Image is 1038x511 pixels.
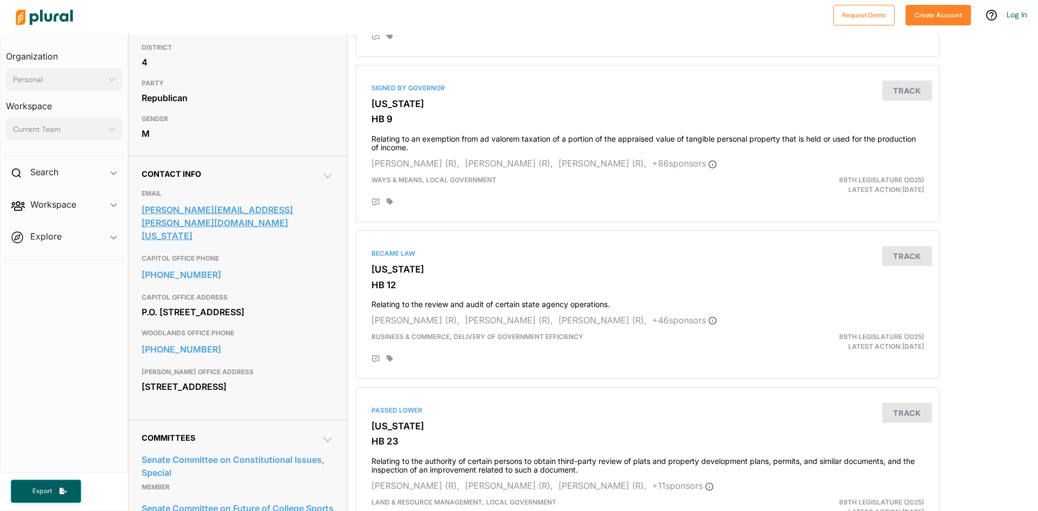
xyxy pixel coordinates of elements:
h3: PARTY [142,77,334,90]
span: [PERSON_NAME] (R), [465,315,553,326]
h3: HB 9 [371,114,924,124]
div: Add Position Statement [371,32,380,41]
div: Add Position Statement [371,355,380,363]
span: [PERSON_NAME] (R), [558,480,647,491]
span: [PERSON_NAME] (R), [558,158,647,169]
button: Track [882,81,932,101]
h3: [US_STATE] [371,421,924,432]
a: [PERSON_NAME][EMAIL_ADDRESS][PERSON_NAME][DOMAIN_NAME][US_STATE] [142,202,334,244]
span: + 11 sponsor s [652,480,714,491]
h3: [PERSON_NAME] OFFICE ADDRESS [142,366,334,379]
h3: CAPITOL OFFICE ADDRESS [142,291,334,304]
div: Add tags [387,198,393,205]
span: [PERSON_NAME] (R), [465,480,553,491]
h3: DISTRICT [142,41,334,54]
span: [PERSON_NAME] (R), [558,315,647,326]
div: Passed Lower [371,406,924,415]
span: [PERSON_NAME] (R), [371,315,460,326]
span: + 86 sponsor s [652,158,717,169]
h3: Organization [6,41,122,64]
button: Track [882,246,932,266]
h3: EMAIL [142,187,334,200]
div: Add tags [387,355,393,362]
h3: [US_STATE] [371,264,924,275]
h3: [US_STATE] [371,98,924,109]
span: + 46 sponsor s [652,315,717,326]
h3: WOODLANDS OFFICE PHONE [142,327,334,340]
div: Became Law [371,249,924,258]
a: [PHONE_NUMBER] [142,341,334,357]
button: Track [882,403,932,423]
span: [PERSON_NAME] (R), [465,158,553,169]
span: Contact Info [142,169,201,178]
h3: HB 23 [371,436,924,447]
span: 89th Legislature (2025) [839,498,924,506]
h2: Search [30,166,58,178]
span: Committees [142,433,195,442]
a: Senate Committee on Constitutional Issues, Special [142,452,334,481]
div: [STREET_ADDRESS] [142,379,334,395]
a: [PHONE_NUMBER] [142,267,334,283]
span: [PERSON_NAME] (R), [371,158,460,169]
span: Land & Resource Management, Local Government [371,498,556,506]
h4: Relating to an exemption from ad valorem taxation of a portion of the appraised value of tangible... [371,129,924,153]
div: 4 [142,54,334,70]
div: Latest Action: [DATE] [742,332,932,351]
h3: HB 12 [371,280,924,290]
div: P.O. [STREET_ADDRESS] [142,304,334,320]
span: Ways & Means, Local Government [371,176,496,184]
span: 89th Legislature (2025) [839,176,924,184]
span: [PERSON_NAME] (R), [371,480,460,491]
h3: GENDER [142,112,334,125]
h3: Workspace [6,90,122,114]
button: Request Demo [833,5,895,25]
a: Request Demo [833,9,895,20]
button: Export [11,480,81,503]
h4: Relating to the authority of certain persons to obtain third-party review of plats and property d... [371,452,924,475]
div: Current Team [13,124,104,135]
div: Signed by Governor [371,83,924,93]
button: Create Account [906,5,971,25]
div: M [142,125,334,142]
span: Business & Commerce, Delivery of Government Efficiency [371,333,583,341]
span: 89th Legislature (2025) [839,333,924,341]
h4: Relating to the review and audit of certain state agency operations. [371,295,924,309]
div: Personal [13,74,104,85]
div: Republican [142,90,334,106]
span: Export [25,487,59,496]
a: Log In [1007,10,1027,19]
div: Latest Action: [DATE] [742,175,932,195]
a: Create Account [906,9,971,20]
p: member [142,481,334,494]
div: Add Position Statement [371,198,380,207]
h3: CAPITOL OFFICE PHONE [142,252,334,265]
